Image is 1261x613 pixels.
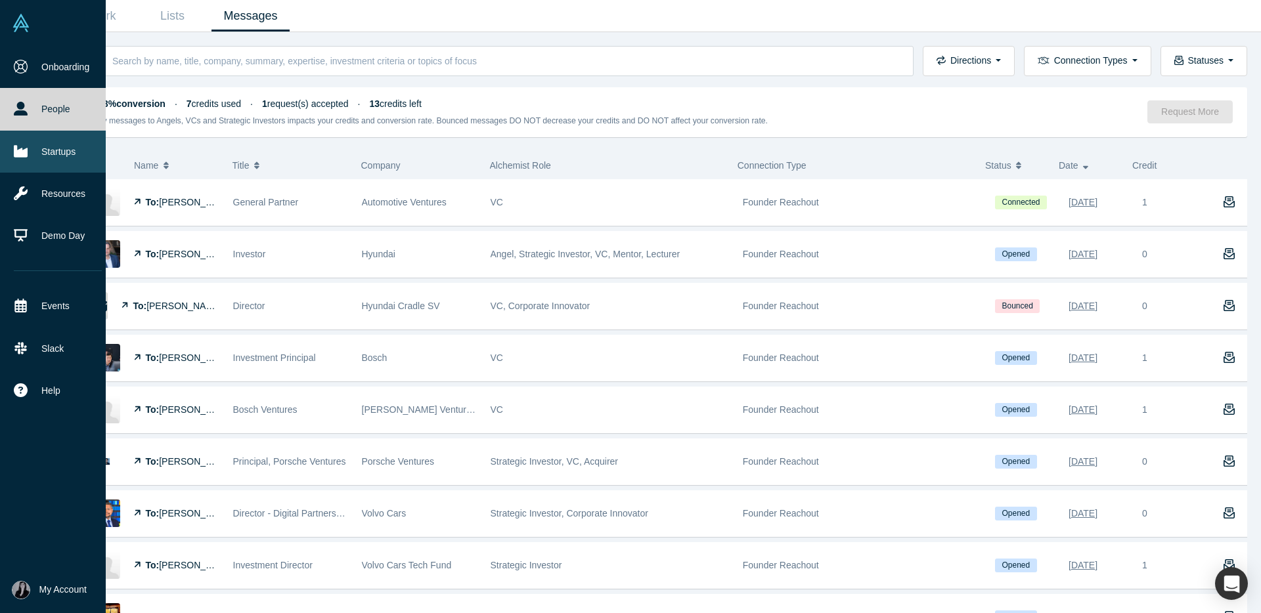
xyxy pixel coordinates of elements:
[262,98,349,109] span: request(s) accepted
[146,301,300,311] span: [PERSON_NAME] [PERSON_NAME]
[361,160,401,171] span: Company
[995,559,1037,572] span: Opened
[211,1,290,32] a: Messages
[362,404,503,415] span: [PERSON_NAME] Venture Capital
[362,508,407,518] span: Volvo Cars
[187,98,241,109] span: credits used
[743,560,819,570] span: Founder Reachout
[159,352,234,363] span: [PERSON_NAME]
[233,508,455,518] span: Director - Digital Partnerships, Investments & Alliances
[232,152,250,179] span: Title
[1059,152,1118,179] button: Date
[369,98,380,109] strong: 13
[358,98,361,109] span: ·
[233,456,346,467] span: Principal, Porsche Ventures
[923,46,1015,76] button: Directions
[262,98,267,109] strong: 1
[491,456,619,467] span: Strategic Investor, VC, Acquirer
[146,456,160,467] strong: To:
[233,197,299,207] span: General Partner
[1142,247,1147,261] div: 0
[743,508,819,518] span: Founder Reachout
[133,1,211,32] a: Lists
[134,152,219,179] button: Name
[743,404,819,415] span: Founder Reachout
[985,152,1045,179] button: Status
[93,499,120,527] img: Saurabh Jain's Profile Image
[743,301,819,311] span: Founder Reachout
[743,456,819,467] span: Founder Reachout
[91,98,166,109] strong: 14.3% conversion
[175,98,177,109] span: ·
[1069,347,1097,370] div: [DATE]
[233,249,266,259] span: Investor
[232,152,347,179] button: Title
[1069,191,1097,214] div: [DATE]
[133,301,146,311] strong: To:
[146,197,160,207] strong: To:
[12,14,30,32] img: Alchemist Vault Logo
[93,396,120,423] img: Gitte Bedford's Profile Image
[1069,450,1097,473] div: [DATE]
[1024,46,1151,76] button: Connection Types
[1142,299,1147,313] div: 0
[159,404,234,415] span: [PERSON_NAME]
[146,508,160,518] strong: To:
[362,352,387,363] span: Bosch
[985,152,1011,179] span: Status
[1132,160,1157,171] span: Credit
[491,249,680,259] span: Angel, Strategic Investor, VC, Mentor, Lecturer
[995,403,1037,417] span: Opened
[1136,335,1209,381] div: 1
[159,456,234,467] span: [PERSON_NAME]
[743,197,819,207] span: Founder Reachout
[491,301,590,311] span: VC, Corporate Innovator
[491,352,503,363] span: VC
[12,581,87,599] button: My Account
[369,98,421,109] span: credits left
[41,384,60,398] span: Help
[233,301,265,311] span: Director
[93,188,120,216] img: Steve Greenfield's Profile Image
[995,507,1037,520] span: Opened
[159,560,234,570] span: [PERSON_NAME]
[146,352,160,363] strong: To:
[187,98,192,109] strong: 7
[1069,502,1097,525] div: [DATE]
[995,455,1037,469] span: Opened
[491,560,562,570] span: Strategic Investor
[1142,455,1147,469] div: 0
[362,560,452,570] span: Volvo Cars Tech Fund
[93,551,120,579] img: Andrew Gilchrist's Profile Image
[1059,152,1078,179] span: Date
[159,197,234,207] span: [PERSON_NAME]
[159,508,234,518] span: [PERSON_NAME]
[146,560,160,570] strong: To:
[362,197,447,207] span: Automotive Ventures
[233,404,298,415] span: Bosch Ventures
[1142,507,1147,520] div: 0
[491,508,648,518] span: Strategic Investor, Corporate Innovator
[1069,243,1097,266] div: [DATE]
[995,196,1047,209] span: Connected
[146,249,160,259] strong: To:
[93,240,120,268] img: Alessandro Zago's Profile Image
[91,116,768,125] small: Only messages to Angels, VCs and Strategic Investors impacts your credits and conversion rate. Bo...
[1161,46,1247,76] button: Statuses
[362,249,395,259] span: Hyundai
[1136,387,1209,433] div: 1
[1136,180,1209,225] div: 1
[39,583,87,597] span: My Account
[490,160,551,171] span: Alchemist Role
[1069,398,1097,421] div: [DATE]
[995,351,1037,365] span: Opened
[995,299,1040,313] span: Bounced
[491,404,503,415] span: VC
[491,197,503,207] span: VC
[233,352,316,363] span: Investment Principal
[362,301,440,311] span: Hyundai Cradle SV
[362,456,435,467] span: Porsche Ventures
[1069,295,1097,318] div: [DATE]
[12,581,30,599] img: Selen Zengin's Account
[159,249,234,259] span: [PERSON_NAME]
